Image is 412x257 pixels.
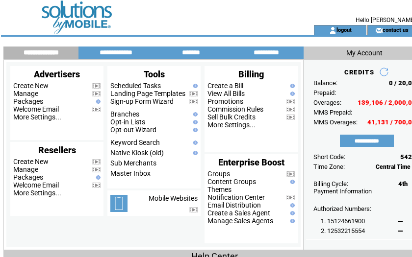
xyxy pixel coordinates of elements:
img: mobile-websites.png [110,195,128,212]
a: Content Groups [207,178,256,186]
a: More Settings... [207,121,256,129]
img: video.png [92,107,101,112]
span: Advertisers [34,69,80,79]
img: video.png [189,207,198,212]
img: video.png [92,183,101,188]
img: help.gif [288,211,295,215]
img: help.gif [191,140,198,145]
a: contact us [383,26,409,33]
img: video.png [286,107,295,112]
a: Opt-in Lists [110,118,145,126]
a: Groups [207,170,230,178]
span: 2. 12532215554 [321,227,365,234]
img: help.gif [191,120,198,124]
img: video.png [189,99,198,104]
span: Billing Cycle: [313,180,348,187]
a: Email Distribution [207,201,261,209]
img: video.png [92,91,101,96]
span: Short Code: [313,153,345,161]
span: Authorized Numbers: [313,205,371,212]
a: Notification Center [207,193,265,201]
span: 1. 15124661900 [321,217,365,225]
img: video.png [286,195,295,200]
a: Welcome Email [13,181,59,189]
a: Master Inbox [110,169,151,177]
img: help.gif [288,180,295,184]
a: Sub Merchants [110,159,156,167]
a: Commission Rules [207,105,263,113]
a: Keyword Search [110,139,160,146]
img: video.png [286,171,295,177]
img: contact_us_icon.gif [375,26,383,34]
a: Opt-out Wizard [110,126,156,134]
span: MMS Overages: [313,118,358,126]
span: Enterprise Boost [218,157,284,167]
span: CREDITS [344,69,374,76]
a: Mobile Websites [149,194,198,202]
a: Scheduled Tasks [110,82,161,90]
span: Time Zone: [313,163,345,170]
a: Sell Bulk Credits [207,113,256,121]
span: Tools [144,69,165,79]
a: View All Bills [207,90,245,97]
a: Native Kiosk (old) [110,149,164,157]
span: MMS Prepaid: [313,109,352,116]
img: help.gif [191,128,198,132]
a: More Settings... [13,189,61,197]
span: Billing [238,69,264,79]
a: Create a Bill [207,82,243,90]
a: Landing Page Templates [110,90,185,97]
img: help.gif [94,99,101,104]
img: help.gif [191,84,198,88]
img: help.gif [94,175,101,180]
span: Resellers [38,145,76,155]
a: Manage [13,90,38,97]
img: help.gif [288,84,295,88]
a: More Settings... [13,113,61,121]
a: Sign-up Form Wizard [110,97,174,105]
a: Packages [13,173,43,181]
a: Welcome Email [13,105,59,113]
a: Promotions [207,97,243,105]
span: Balance: [313,79,337,87]
span: Overages: [313,99,341,106]
a: Create New [13,158,49,165]
img: account_icon.gif [329,26,336,34]
a: Manage Sales Agents [207,217,273,225]
span: 4th [398,180,408,187]
img: video.png [92,167,101,172]
img: video.png [92,83,101,89]
img: help.gif [288,203,295,208]
a: Create a Sales Agent [207,209,270,217]
a: Create New [13,82,49,90]
a: Packages [13,97,43,105]
span: Prepaid: [313,89,336,96]
img: video.png [286,99,295,104]
a: Payment Information [313,187,372,195]
a: logout [336,26,352,33]
img: help.gif [288,219,295,223]
a: Themes [207,186,232,193]
span: Central Time [376,164,411,170]
a: Branches [110,110,139,118]
a: Manage [13,165,38,173]
img: help.gif [288,92,295,96]
img: help.gif [191,112,198,117]
img: video.png [286,115,295,120]
img: video.png [189,91,198,96]
img: help.gif [191,151,198,155]
img: video.png [92,159,101,164]
span: My Account [346,49,383,57]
